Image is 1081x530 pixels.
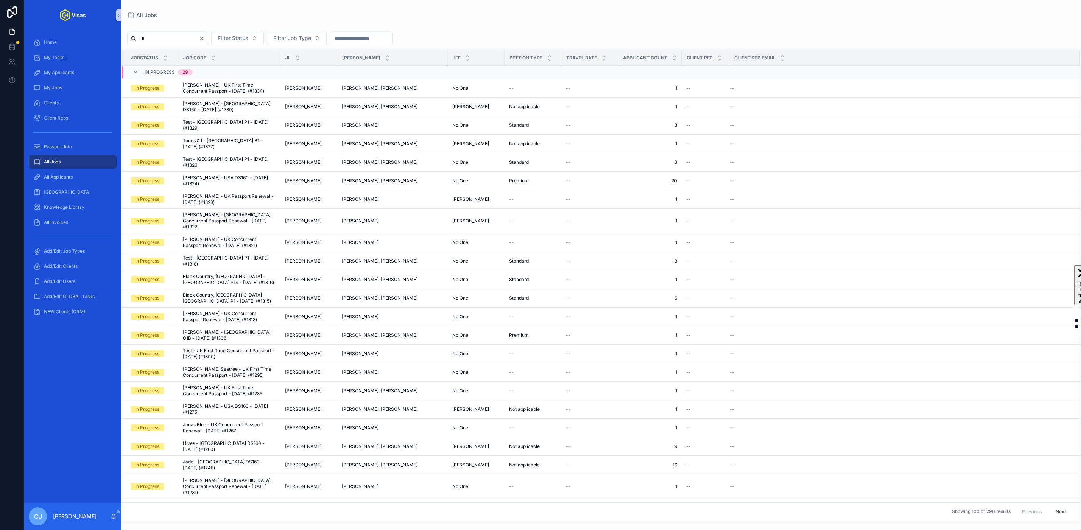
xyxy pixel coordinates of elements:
span: -- [509,239,514,246]
span: -- [730,239,734,246]
a: -- [686,141,725,147]
a: -- [509,239,557,246]
span: Not applicable [509,141,540,147]
span: -- [686,277,691,283]
span: -- [730,218,734,224]
span: [PERSON_NAME] - UK First Time Concurrent Passport - [DATE] (#1334) [183,82,276,94]
span: -- [730,258,734,264]
a: [PERSON_NAME], [PERSON_NAME] [342,295,443,301]
button: Select Button [211,31,264,45]
span: -- [686,239,691,246]
a: In Progress [131,177,174,184]
a: -- [686,218,725,224]
span: [PERSON_NAME] - UK Concurrent Passport Renewal - [DATE] (#1313) [183,311,276,323]
a: [PERSON_NAME] [285,178,333,184]
a: [PERSON_NAME] [285,295,333,301]
span: Add/Edit Users [44,278,75,284]
a: 1 [623,141,677,147]
a: -- [730,295,1071,301]
span: NEW Clients (CRM) [44,309,85,315]
a: In Progress [131,103,174,110]
a: [PERSON_NAME] [452,218,500,224]
div: In Progress [135,140,159,147]
a: Premium [509,178,557,184]
a: 1 [623,104,677,110]
span: 3 [623,122,677,128]
span: -- [730,159,734,165]
a: No One [452,239,500,246]
span: [PERSON_NAME] [285,196,322,202]
span: 20 [623,178,677,184]
a: Client Reps [29,111,117,125]
a: -- [686,277,725,283]
a: Standard [509,159,557,165]
span: [PERSON_NAME], [PERSON_NAME] [342,258,417,264]
a: Test - [GEOGRAPHIC_DATA] P1 - [DATE] (#1318) [183,255,276,267]
span: Standard [509,258,529,264]
a: [PERSON_NAME] [452,104,500,110]
a: [PERSON_NAME] - [GEOGRAPHIC_DATA] Concurrent Passport Renewal - [DATE] (#1322) [183,212,276,230]
a: Test - [GEOGRAPHIC_DATA] P1 - [DATE] (#1326) [183,156,276,168]
a: No One [452,159,500,165]
a: [PERSON_NAME] [285,277,333,283]
span: -- [509,196,514,202]
a: -- [730,141,1071,147]
span: -- [686,85,691,91]
span: -- [566,314,570,320]
span: [PERSON_NAME], [PERSON_NAME] [342,178,417,184]
a: In Progress [131,196,174,203]
a: In Progress [131,140,174,147]
a: In Progress [131,239,174,246]
span: -- [566,104,570,110]
span: [PERSON_NAME], [PERSON_NAME] [342,141,417,147]
a: All Invoices [29,216,117,229]
a: -- [730,258,1071,264]
a: In Progress [131,159,174,166]
span: [PERSON_NAME] [285,85,322,91]
a: In Progress [131,258,174,264]
a: No One [452,314,500,320]
a: -- [566,141,614,147]
span: No One [452,258,468,264]
a: [PERSON_NAME] [342,218,443,224]
a: In Progress [131,295,174,302]
span: [PERSON_NAME], [PERSON_NAME] [342,277,417,283]
a: -- [730,239,1071,246]
a: All Applicants [29,170,117,184]
div: In Progress [135,258,159,264]
a: 3 [623,258,677,264]
a: -- [730,122,1071,128]
span: [GEOGRAPHIC_DATA] [44,189,90,195]
a: 3 [623,159,677,165]
a: In Progress [131,85,174,92]
span: [PERSON_NAME], [PERSON_NAME] [342,104,417,110]
a: -- [566,258,614,264]
a: [PERSON_NAME] [285,258,333,264]
span: All Jobs [44,159,61,165]
span: No One [452,122,468,128]
div: In Progress [135,177,159,184]
span: [PERSON_NAME] [342,314,379,320]
span: [PERSON_NAME] [342,239,379,246]
a: No One [452,178,500,184]
a: -- [566,85,614,91]
span: -- [566,218,570,224]
span: Standard [509,277,529,283]
span: -- [509,314,514,320]
span: No One [452,239,468,246]
span: No One [452,277,468,283]
a: -- [509,196,557,202]
span: [PERSON_NAME] [452,218,489,224]
a: 1 [623,314,677,320]
span: -- [566,258,570,264]
a: All Jobs [127,11,157,19]
a: Passport Info [29,140,117,154]
a: -- [566,239,614,246]
a: -- [686,85,725,91]
span: No One [452,314,468,320]
a: [PERSON_NAME] - UK Passport Renewal - [DATE] (#1323) [183,193,276,205]
span: [PERSON_NAME] [285,104,322,110]
a: Standard [509,295,557,301]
